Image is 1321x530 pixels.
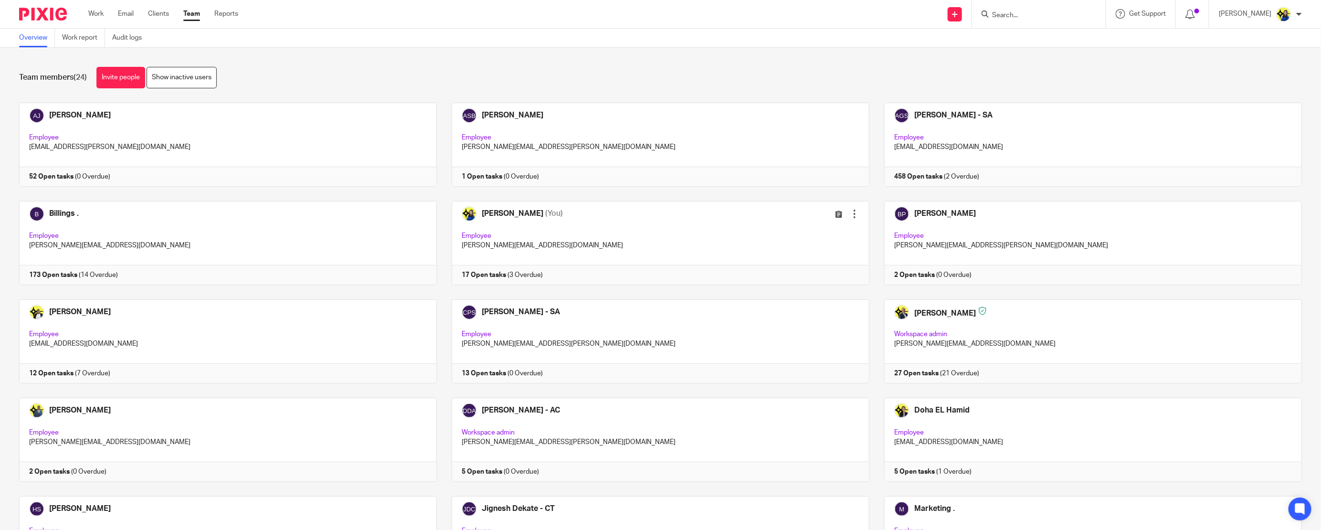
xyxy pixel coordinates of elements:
a: Email [118,9,134,19]
p: [PERSON_NAME] [1219,9,1271,19]
input: Search [991,11,1077,20]
img: Bobo-Starbridge%201.jpg [1276,7,1291,22]
a: Team [183,9,200,19]
a: Overview [19,29,55,47]
img: Pixie [19,8,67,21]
span: Get Support [1129,11,1166,17]
a: Audit logs [112,29,149,47]
span: (24) [74,74,87,81]
a: Clients [148,9,169,19]
a: Show inactive users [147,67,217,88]
a: Work [88,9,104,19]
h1: Team members [19,73,87,83]
a: Reports [214,9,238,19]
a: Work report [62,29,105,47]
a: Invite people [96,67,145,88]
